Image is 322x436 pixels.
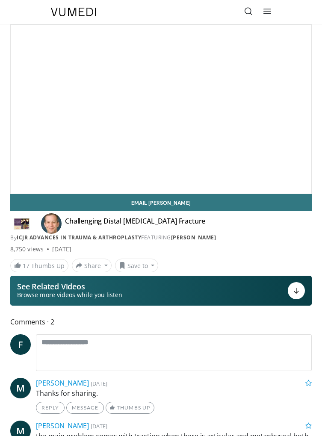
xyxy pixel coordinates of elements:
span: 17 [23,262,30,270]
span: Browse more videos while you listen [17,291,122,299]
button: See Related Videos Browse more videos while you listen [10,276,312,306]
h4: Challenging Distal [MEDICAL_DATA] Fracture [65,217,205,230]
span: Comments 2 [10,316,312,327]
img: Avatar [41,213,62,234]
div: By FEATURING [10,234,312,242]
a: [PERSON_NAME] [36,378,89,388]
button: Share [72,259,112,272]
a: Message [66,402,104,414]
img: VuMedi Logo [51,8,96,16]
p: See Related Videos [17,282,122,291]
video-js: Video Player [11,25,311,194]
p: Thanks for sharing. [36,388,312,398]
a: [PERSON_NAME] [171,234,216,241]
a: [PERSON_NAME] [36,421,89,430]
a: 17 Thumbs Up [10,259,68,272]
button: Save to [115,259,159,272]
a: ICJR Advances in Trauma & Arthroplasty [17,234,141,241]
a: F [10,334,31,355]
small: [DATE] [91,380,107,387]
img: ICJR Advances in Trauma & Arthroplasty [10,217,34,230]
span: 8,750 views [10,245,44,253]
small: [DATE] [91,422,107,430]
a: Email [PERSON_NAME] [10,194,312,211]
a: Thumbs Up [106,402,154,414]
a: M [10,378,31,398]
a: Reply [36,402,65,414]
div: [DATE] [52,245,71,253]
